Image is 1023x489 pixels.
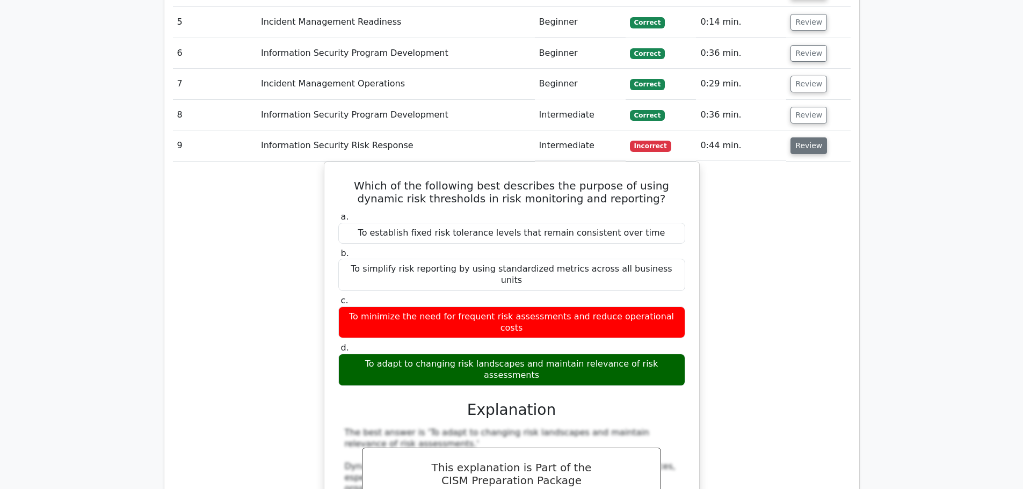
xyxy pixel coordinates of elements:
div: To establish fixed risk tolerance levels that remain consistent over time [338,223,685,244]
td: 5 [173,7,257,38]
span: b. [341,248,349,258]
h5: Which of the following best describes the purpose of using dynamic risk thresholds in risk monito... [337,179,686,205]
span: d. [341,342,349,353]
td: Information Security Program Development [257,100,535,130]
td: Information Security Program Development [257,38,535,69]
button: Review [790,14,827,31]
td: 7 [173,69,257,99]
button: Review [790,76,827,92]
td: Information Security Risk Response [257,130,535,161]
td: Beginner [535,7,626,38]
td: Beginner [535,38,626,69]
span: Incorrect [630,141,671,151]
td: 0:14 min. [696,7,786,38]
h3: Explanation [345,401,679,419]
td: 8 [173,100,257,130]
td: Incident Management Operations [257,69,535,99]
div: To minimize the need for frequent risk assessments and reduce operational costs [338,306,685,339]
td: 6 [173,38,257,69]
button: Review [790,107,827,123]
td: Beginner [535,69,626,99]
td: Intermediate [535,130,626,161]
span: Correct [630,17,665,28]
button: Review [790,45,827,62]
td: 0:29 min. [696,69,786,99]
span: Correct [630,48,665,59]
span: c. [341,295,349,305]
span: a. [341,211,349,222]
span: Correct [630,110,665,121]
td: 0:36 min. [696,100,786,130]
div: To simplify risk reporting by using standardized metrics across all business units [338,259,685,291]
td: 9 [173,130,257,161]
button: Review [790,137,827,154]
td: 0:44 min. [696,130,786,161]
td: Intermediate [535,100,626,130]
span: Correct [630,79,665,90]
td: 0:36 min. [696,38,786,69]
div: To adapt to changing risk landscapes and maintain relevance of risk assessments [338,354,685,386]
td: Incident Management Readiness [257,7,535,38]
